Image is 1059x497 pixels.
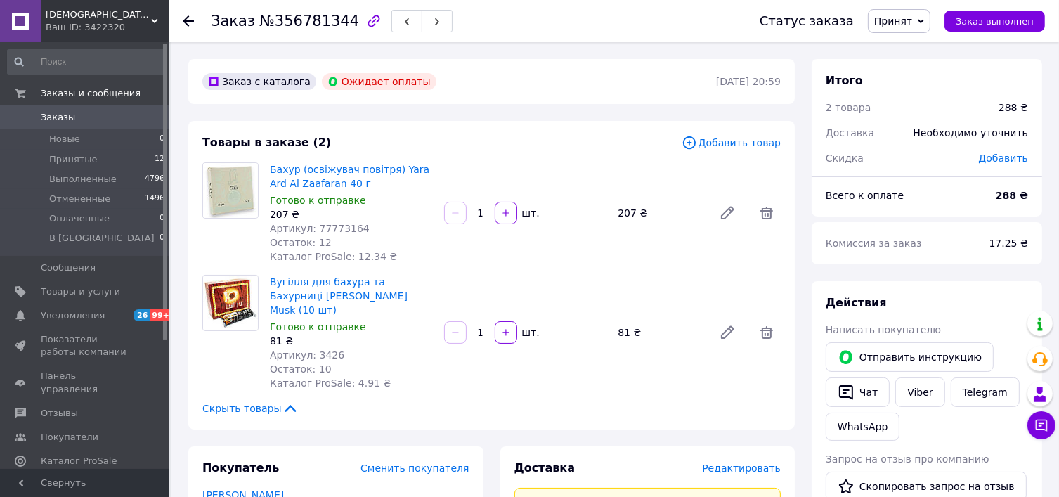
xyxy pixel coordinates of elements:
[713,318,741,347] a: Редактировать
[41,111,75,124] span: Заказы
[826,296,887,309] span: Действия
[826,74,863,87] span: Итого
[270,321,366,333] span: Готово к отправке
[270,334,433,348] div: 81 ₴
[514,461,576,475] span: Доставка
[996,190,1028,201] b: 288 ₴
[612,203,708,223] div: 207 ₴
[202,73,316,90] div: Заказ с каталога
[259,13,359,30] span: №356781344
[134,309,150,321] span: 26
[519,325,541,340] div: шт.
[716,76,781,87] time: [DATE] 20:59
[155,153,164,166] span: 12
[826,153,864,164] span: Скидка
[612,323,708,342] div: 81 ₴
[46,8,151,21] span: Muslim Shop интернет магазин восточных товаров в Украине
[41,262,96,274] span: Сообщения
[41,407,78,420] span: Отзывы
[49,153,98,166] span: Принятые
[145,193,164,205] span: 1496
[41,455,117,467] span: Каталог ProSale
[270,195,366,206] span: Готово к отправке
[150,309,173,321] span: 99+
[203,276,258,330] img: Вугілля для бахура та Бахурниці Hamil Al Musk (10 шт)
[160,232,164,245] span: 0
[41,87,141,100] span: Заказы и сообщения
[322,73,436,90] div: Ожидает оплаты
[826,238,922,249] span: Комиссия за заказ
[270,251,397,262] span: Каталог ProSale: 12.34 ₴
[49,232,155,245] span: В [GEOGRAPHIC_DATA]
[202,461,279,475] span: Покупатель
[826,342,994,372] button: Отправить инструкцию
[41,309,105,322] span: Уведомления
[826,377,890,407] button: Чат
[826,453,989,465] span: Запрос на отзыв про компанию
[41,431,98,444] span: Покупатели
[753,199,781,227] span: Удалить
[160,133,164,146] span: 0
[183,14,194,28] div: Вернуться назад
[826,102,871,113] span: 2 товара
[202,401,299,415] span: Скрыть товары
[826,324,941,335] span: Написать покупателю
[999,101,1028,115] div: 288 ₴
[956,16,1034,27] span: Заказ выполнен
[979,153,1028,164] span: Добавить
[270,207,433,221] div: 207 ₴
[270,237,332,248] span: Остаток: 12
[41,370,130,395] span: Панель управления
[826,190,904,201] span: Всего к оплате
[713,199,741,227] a: Редактировать
[753,318,781,347] span: Удалить
[989,238,1028,249] span: 17.25 ₴
[270,377,391,389] span: Каталог ProSale: 4.91 ₴
[49,193,110,205] span: Отмененные
[760,14,854,28] div: Статус заказа
[49,212,110,225] span: Оплаченные
[519,206,541,220] div: шт.
[41,285,120,298] span: Товары и услуги
[951,377,1020,407] a: Telegram
[46,21,169,34] div: Ваш ID: 3422320
[160,212,164,225] span: 0
[905,117,1037,148] div: Необходимо уточнить
[895,377,944,407] a: Viber
[360,463,469,474] span: Сменить покупателя
[270,164,429,189] a: Бахур (освіжувач повітря) Yara Ard Al Zaafaran 40 г
[49,173,117,186] span: Выполненные
[702,463,781,474] span: Редактировать
[203,163,258,218] img: Бахур (освіжувач повітря) Yara Ard Al Zaafaran 40 г
[1027,411,1055,439] button: Чат с покупателем
[270,363,332,375] span: Остаток: 10
[270,223,370,234] span: Артикул: 77773164
[202,136,331,149] span: Товары в заказе (2)
[145,173,164,186] span: 4796
[7,49,166,75] input: Поиск
[270,276,408,316] a: Вугілля для бахура та Бахурниці [PERSON_NAME] Musk (10 шт)
[944,11,1045,32] button: Заказ выполнен
[826,413,899,441] a: WhatsApp
[270,349,344,361] span: Артикул: 3426
[826,127,874,138] span: Доставка
[49,133,80,146] span: Новые
[874,15,912,27] span: Принят
[211,13,255,30] span: Заказ
[682,135,781,150] span: Добавить товар
[41,333,130,359] span: Показатели работы компании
